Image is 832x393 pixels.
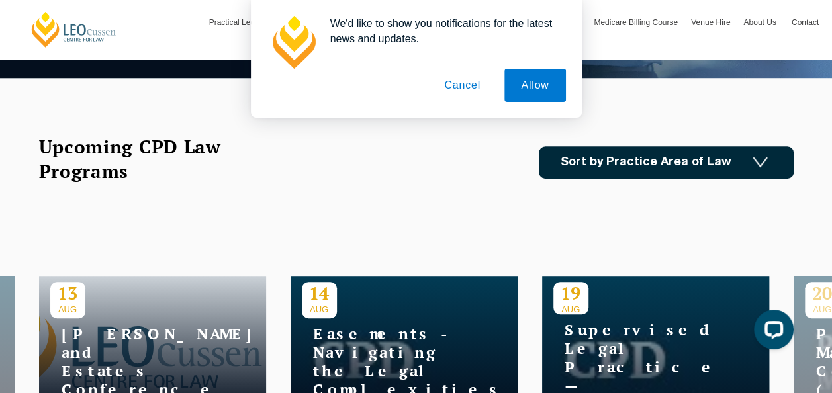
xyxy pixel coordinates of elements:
p: 13 [50,282,85,304]
button: Cancel [428,69,497,102]
span: AUG [50,304,85,314]
span: AUG [302,304,337,314]
p: 19 [553,282,588,304]
div: We'd like to show you notifications for the latest news and updates. [320,16,566,46]
h2: Upcoming CPD Law Programs [39,134,254,183]
button: Allow [504,69,565,102]
a: Sort by Practice Area of Law [539,146,794,179]
p: 14 [302,282,337,304]
img: Icon [753,157,768,168]
span: AUG [553,304,588,314]
iframe: LiveChat chat widget [743,304,799,360]
img: notification icon [267,16,320,69]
